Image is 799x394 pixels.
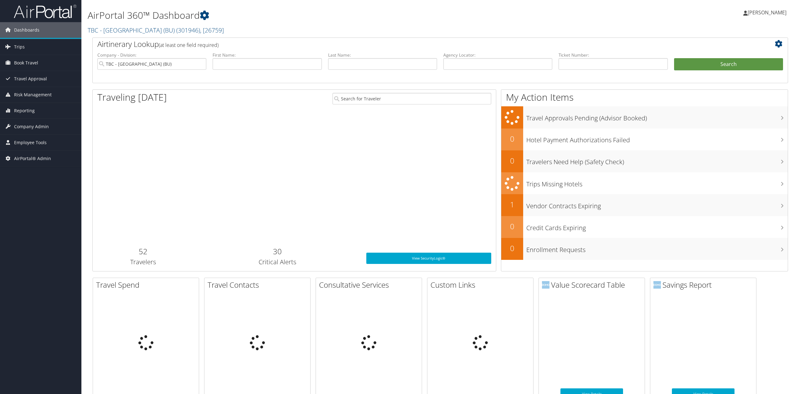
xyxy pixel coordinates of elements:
[88,9,558,22] h1: AirPortal 360™ Dashboard
[198,246,357,257] h2: 30
[430,280,533,290] h2: Custom Links
[542,281,549,289] img: domo-logo.png
[200,26,224,34] span: , [ 26759 ]
[501,238,788,260] a: 0Enrollment Requests
[501,216,788,238] a: 0Credit Cards Expiring
[501,194,788,216] a: 1Vendor Contracts Expiring
[14,103,35,119] span: Reporting
[328,52,437,58] label: Last Name:
[14,135,47,150] span: Employee Tools
[501,243,523,254] h2: 0
[748,9,786,16] span: [PERSON_NAME]
[14,55,38,71] span: Book Travel
[542,280,645,290] h2: Value Scorecard Table
[526,133,788,144] h3: Hotel Payment Authorizations Failed
[213,52,322,58] label: First Name:
[526,111,788,123] h3: Travel Approvals Pending (Advisor Booked)
[366,253,491,264] a: View SecurityLogic®
[159,42,219,48] span: (at least one field required)
[14,22,39,38] span: Dashboards
[501,129,788,150] a: 0Hotel Payment Authorizations Failed
[88,26,224,34] a: TBC - [GEOGRAPHIC_DATA] (BU)
[501,134,523,144] h2: 0
[96,280,199,290] h2: Travel Spend
[743,3,793,22] a: [PERSON_NAME]
[501,221,523,232] h2: 0
[97,52,206,58] label: Company - Division:
[176,26,200,34] span: ( 301946 )
[526,242,788,254] h3: Enrollment Requests
[526,154,788,166] h3: Travelers Need Help (Safety Check)
[332,93,491,104] input: Search for Traveler
[501,199,523,210] h2: 1
[443,52,552,58] label: Agency Locator:
[14,39,25,55] span: Trips
[97,91,167,104] h1: Traveling [DATE]
[14,87,52,103] span: Risk Management
[14,4,76,19] img: airportal-logo.png
[674,58,783,71] button: Search
[501,172,788,194] a: Trips Missing Hotels
[526,177,788,189] h3: Trips Missing Hotels
[198,258,357,266] h3: Critical Alerts
[319,280,422,290] h2: Consultative Services
[526,199,788,210] h3: Vendor Contracts Expiring
[14,151,51,166] span: AirPortal® Admin
[501,155,523,166] h2: 0
[501,150,788,172] a: 0Travelers Need Help (Safety Check)
[97,39,725,49] h2: Airtinerary Lookup
[559,52,668,58] label: Ticket Number:
[97,258,189,266] h3: Travelers
[653,280,756,290] h2: Savings Report
[208,280,310,290] h2: Travel Contacts
[501,106,788,129] a: Travel Approvals Pending (Advisor Booked)
[14,119,49,134] span: Company Admin
[97,246,189,257] h2: 52
[501,91,788,104] h1: My Action Items
[653,281,661,289] img: domo-logo.png
[526,220,788,232] h3: Credit Cards Expiring
[14,71,47,87] span: Travel Approval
